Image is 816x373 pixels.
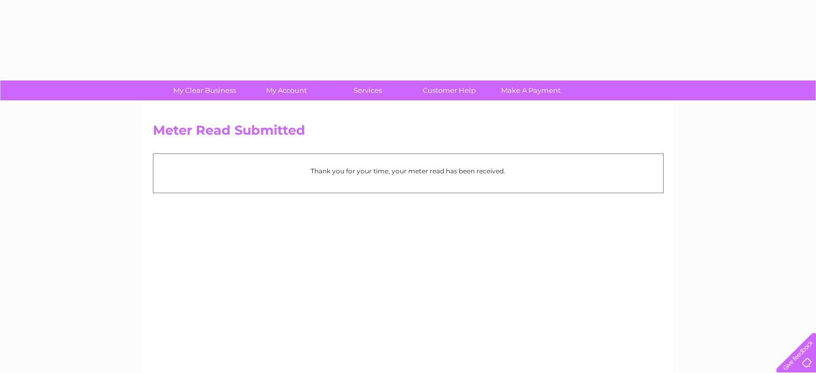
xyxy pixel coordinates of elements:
[159,166,658,176] p: Thank you for your time, your meter read has been received.
[242,81,330,100] a: My Account
[160,81,249,100] a: My Clear Business
[324,81,412,100] a: Services
[487,81,575,100] a: Make A Payment
[153,123,664,143] h2: Meter Read Submitted
[405,81,494,100] a: Customer Help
